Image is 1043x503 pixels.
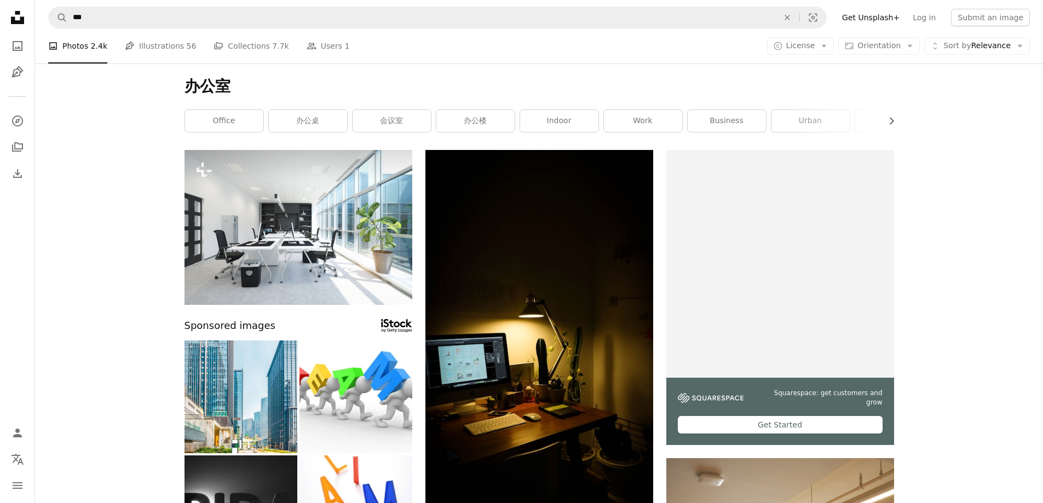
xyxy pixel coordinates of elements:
[678,393,744,403] img: file-1747939142011-51e5cc87e3c9
[838,37,920,55] button: Orientation
[855,110,933,132] a: desk
[688,110,766,132] a: business
[299,340,412,453] img: Teamwork
[269,110,347,132] a: 办公桌
[906,9,942,26] a: Log in
[353,110,431,132] a: 会议室
[881,110,894,132] button: scroll list to the right
[49,7,67,28] button: Search Unsplash
[924,37,1030,55] button: Sort byRelevance
[666,150,894,445] a: Squarespace: get customers and growGet Started
[185,222,412,232] a: modern office interior. 3D rendering concept
[185,150,412,305] img: modern office interior. 3D rendering concept
[767,37,834,55] button: License
[7,422,28,444] a: Log in / Sign up
[48,7,827,28] form: Find visuals sitewide
[436,110,515,132] a: 办公楼
[800,7,826,28] button: Visual search
[857,41,901,50] span: Orientation
[125,28,196,63] a: Illustrations 56
[943,41,1011,51] span: Relevance
[344,40,349,52] span: 1
[7,35,28,57] a: Photos
[7,110,28,132] a: Explore
[214,28,289,63] a: Collections 7.7k
[771,110,850,132] a: urban
[185,340,297,453] img: Down town street of CBD
[678,416,883,433] div: Get Started
[7,163,28,184] a: Download History
[272,40,289,52] span: 7.7k
[307,28,350,63] a: Users 1
[951,9,1030,26] button: Submit an image
[7,136,28,158] a: Collections
[7,61,28,83] a: Illustrations
[425,346,653,356] a: black flat screen computer monitor on brown wooden desk
[775,7,799,28] button: Clear
[604,110,682,132] a: work
[835,9,906,26] a: Get Unsplash+
[7,448,28,470] button: Language
[7,475,28,496] button: Menu
[757,389,883,407] span: Squarespace: get customers and grow
[187,40,197,52] span: 56
[185,110,263,132] a: office
[185,77,894,96] h1: 办公室
[786,41,815,50] span: License
[943,41,971,50] span: Sort by
[185,318,275,334] span: Sponsored images
[520,110,598,132] a: indoor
